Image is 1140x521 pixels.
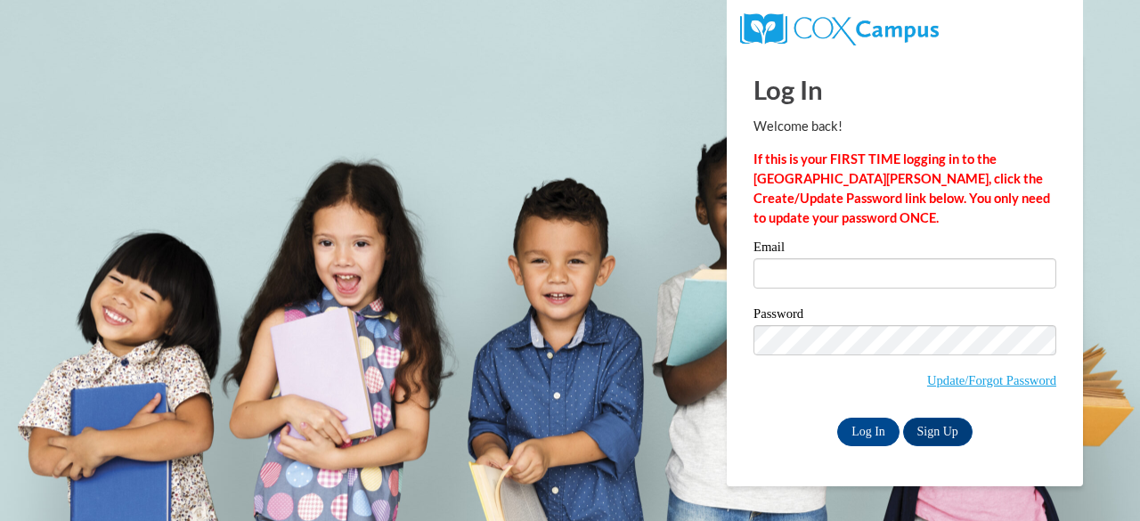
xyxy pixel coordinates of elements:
[740,20,939,36] a: COX Campus
[753,117,1056,136] p: Welcome back!
[740,13,939,45] img: COX Campus
[753,307,1056,325] label: Password
[837,418,900,446] input: Log In
[903,418,973,446] a: Sign Up
[753,151,1050,225] strong: If this is your FIRST TIME logging in to the [GEOGRAPHIC_DATA][PERSON_NAME], click the Create/Upd...
[927,373,1056,387] a: Update/Forgot Password
[753,240,1056,258] label: Email
[753,71,1056,108] h1: Log In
